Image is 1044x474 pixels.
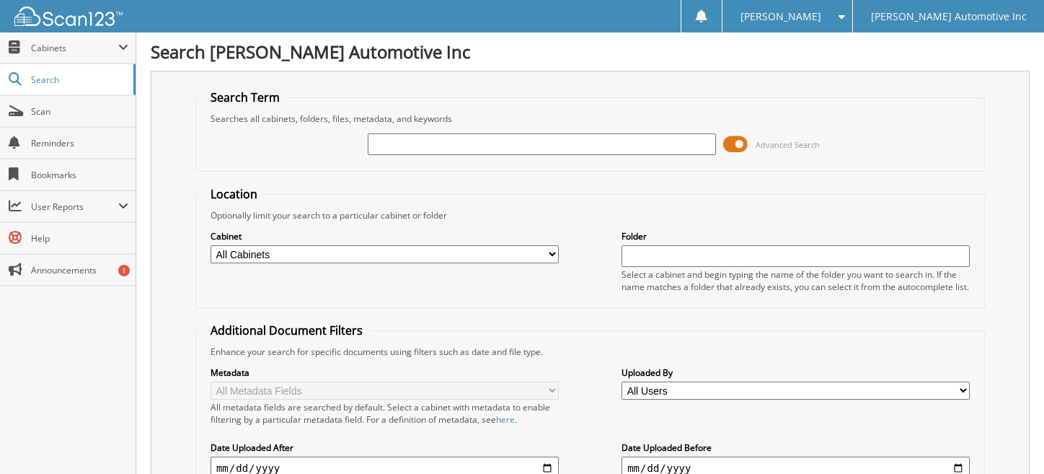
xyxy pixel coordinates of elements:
span: Help [31,232,128,245]
label: Folder [621,230,970,242]
div: Optionally limit your search to a particular cabinet or folder [203,209,977,221]
h1: Search [PERSON_NAME] Automotive Inc [151,40,1030,63]
legend: Location [203,186,265,202]
legend: Additional Document Filters [203,322,370,338]
span: Search [31,74,126,86]
span: [PERSON_NAME] Automotive Inc [871,12,1027,21]
a: here [496,413,515,426]
span: Bookmarks [31,169,128,181]
span: User Reports [31,201,118,213]
label: Date Uploaded Before [621,442,970,454]
img: scan123-logo-white.svg [14,6,123,26]
label: Metadata [211,367,559,379]
label: Date Uploaded After [211,442,559,454]
label: Uploaded By [621,367,970,379]
div: Searches all cabinets, folders, files, metadata, and keywords [203,113,977,125]
span: [PERSON_NAME] [740,12,821,21]
span: Cabinets [31,42,118,54]
legend: Search Term [203,89,287,105]
div: 1 [118,265,130,276]
div: Select a cabinet and begin typing the name of the folder you want to search in. If the name match... [621,268,970,293]
label: Cabinet [211,230,559,242]
span: Reminders [31,137,128,149]
span: Advanced Search [756,139,820,150]
span: Scan [31,105,128,118]
div: All metadata fields are searched by default. Select a cabinet with metadata to enable filtering b... [211,401,559,426]
div: Enhance your search for specific documents using filters such as date and file type. [203,346,977,358]
span: Announcements [31,264,128,276]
